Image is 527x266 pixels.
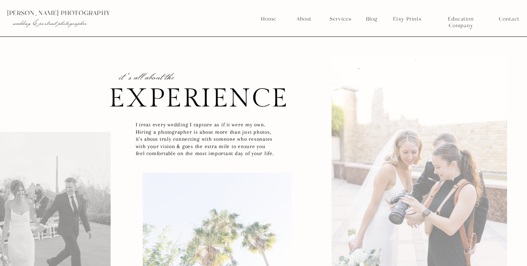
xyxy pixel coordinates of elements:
a: Services [327,16,354,22]
p: [PERSON_NAME] photography [7,10,148,17]
h2: I treat every wedding I capture as if it were my own. Hiring a photographer is about more than ju... [136,121,275,159]
a: Contact [499,16,519,22]
p: wedding & portrait photographer [13,20,133,27]
p: it's all about the [119,66,198,83]
a: Education Company [436,16,486,22]
a: Home [261,16,277,22]
a: Blog [364,16,380,22]
h1: eXpeRieNce [109,88,312,109]
a: About [294,16,313,22]
a: Etsy Prints [390,16,424,22]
